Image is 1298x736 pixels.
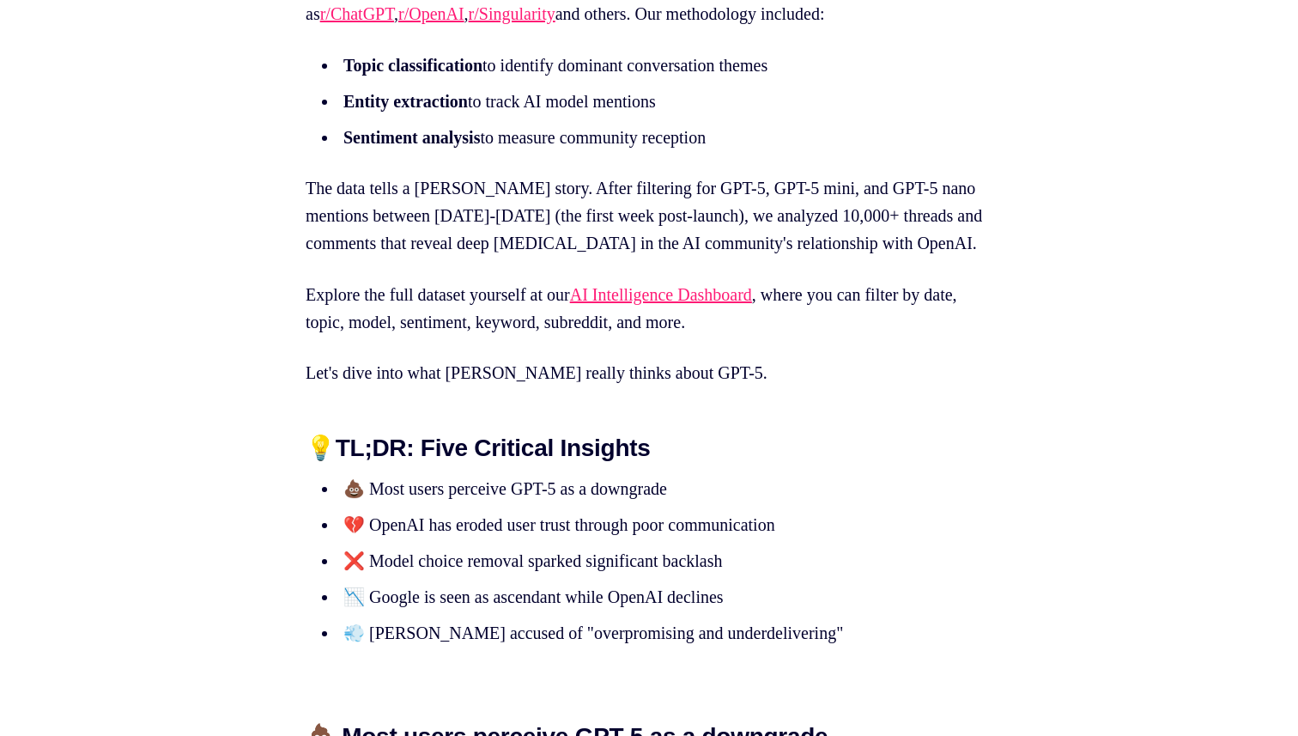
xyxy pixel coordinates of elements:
p: Let's dive into what [PERSON_NAME] really thinks about GPT-5. [306,359,992,386]
li: to measure community reception [338,124,967,151]
p: The data tells a [PERSON_NAME] story. After filtering for GPT-5, GPT-5 mini, and GPT-5 nano menti... [306,174,992,257]
li: 💨 [PERSON_NAME] accused of "overpromising and underdelivering" [338,619,967,647]
a: r/ChatGPT [320,4,394,23]
li: 💔 OpenAI has eroded user trust through poor communication [338,511,967,538]
strong: Topic classification [343,56,482,75]
li: to identify dominant conversation themes [338,52,967,79]
li: 💩 Most users perceive GPT-5 as a downgrade [338,475,967,502]
a: AI Intelligence Dashboard [570,285,752,304]
li: ❌ Model choice removal sparked significant backlash [338,547,967,575]
li: 📉 Google is seen as ascendant while OpenAI declines [338,583,967,611]
a: r/OpenAI [398,4,464,23]
a: r/Singularity [469,4,555,23]
h2: TL;DR: Five Critical Insights [306,435,992,462]
li: to track AI model mentions [338,88,967,115]
strong: Entity extraction [343,92,468,111]
strong: Sentiment analysis [343,128,480,147]
p: Explore the full dataset yourself at our , where you can filter by date, topic, model, sentiment,... [306,281,992,336]
strong: 💡 [306,435,336,461]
